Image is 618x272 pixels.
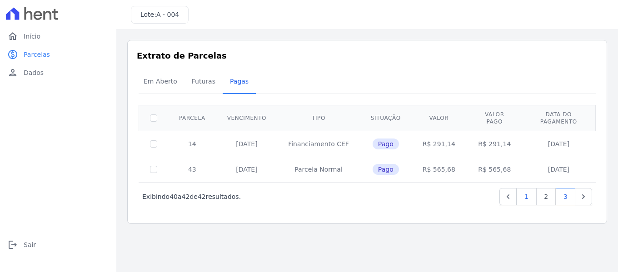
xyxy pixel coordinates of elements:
[168,105,216,131] th: Parcela
[412,131,466,157] td: R$ 291,14
[4,64,113,82] a: personDados
[169,193,178,200] span: 40
[140,10,179,20] h3: Lote:
[223,70,256,94] a: Pagas
[7,49,18,60] i: paid
[156,11,179,18] span: A - 004
[373,164,399,175] span: Pago
[277,157,360,182] td: Parcela Normal
[523,131,594,157] td: [DATE]
[517,188,536,205] a: 1
[150,166,157,173] input: Só é possível selecionar pagamentos em aberto
[7,239,18,250] i: logout
[216,105,277,131] th: Vencimento
[168,131,216,157] td: 14
[186,72,221,90] span: Futuras
[466,105,523,131] th: Valor pago
[7,31,18,42] i: home
[216,131,277,157] td: [DATE]
[7,67,18,78] i: person
[168,157,216,182] td: 43
[556,188,575,205] a: 3
[499,188,517,205] a: Previous
[142,192,241,201] p: Exibindo a de resultados.
[24,32,40,41] span: Início
[150,140,157,148] input: Só é possível selecionar pagamentos em aberto
[4,236,113,254] a: logoutSair
[277,131,360,157] td: Financiamento CEF
[360,105,412,131] th: Situação
[137,49,598,62] h3: Extrato de Parcelas
[224,72,254,90] span: Pagas
[523,157,594,182] td: [DATE]
[24,240,36,249] span: Sair
[198,193,206,200] span: 42
[24,68,44,77] span: Dados
[466,157,523,182] td: R$ 565,68
[216,157,277,182] td: [DATE]
[412,105,466,131] th: Valor
[466,131,523,157] td: R$ 291,14
[575,188,592,205] a: Next
[182,193,190,200] span: 42
[184,70,223,94] a: Futuras
[523,105,594,131] th: Data do pagamento
[136,70,184,94] a: Em Aberto
[536,188,556,205] a: 2
[412,157,466,182] td: R$ 565,68
[4,45,113,64] a: paidParcelas
[24,50,50,59] span: Parcelas
[277,105,360,131] th: Tipo
[4,27,113,45] a: homeInício
[373,138,399,149] span: Pago
[138,72,183,90] span: Em Aberto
